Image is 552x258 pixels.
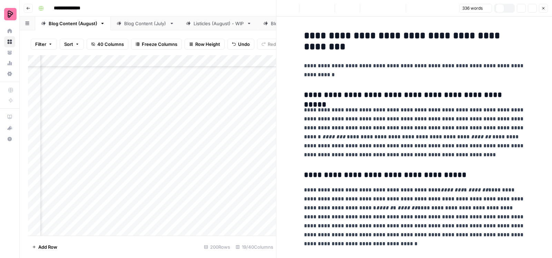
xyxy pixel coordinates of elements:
[64,41,73,48] span: Sort
[233,241,276,252] div: 19/40 Columns
[257,39,283,50] button: Redo
[49,20,97,27] div: Blog Content (August)
[227,39,254,50] button: Undo
[4,133,15,145] button: Help + Support
[111,17,180,30] a: Blog Content (July)
[195,41,220,48] span: Row Height
[142,41,177,48] span: Freeze Columns
[87,39,128,50] button: 40 Columns
[4,26,15,37] a: Home
[459,4,492,13] button: 336 words
[4,58,15,69] a: Usage
[4,36,15,47] a: Browse
[238,41,250,48] span: Undo
[35,41,46,48] span: Filter
[185,39,225,50] button: Row Height
[4,123,15,133] div: What's new?
[38,244,57,250] span: Add Row
[180,17,257,30] a: Listicles (August) - WIP
[35,17,111,30] a: Blog Content (August)
[4,8,17,20] img: Preply Logo
[4,6,15,23] button: Workspace: Preply
[60,39,84,50] button: Sort
[31,39,57,50] button: Filter
[271,20,313,27] div: Blog Content (May)
[28,241,61,252] button: Add Row
[97,41,124,48] span: 40 Columns
[4,122,15,133] button: What's new?
[124,20,167,27] div: Blog Content (July)
[131,39,182,50] button: Freeze Columns
[268,41,279,48] span: Redo
[4,111,15,122] a: AirOps Academy
[462,5,483,11] span: 336 words
[4,47,15,58] a: Your Data
[194,20,244,27] div: Listicles (August) - WIP
[201,241,233,252] div: 200 Rows
[257,17,327,30] a: Blog Content (May)
[4,68,15,79] a: Settings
